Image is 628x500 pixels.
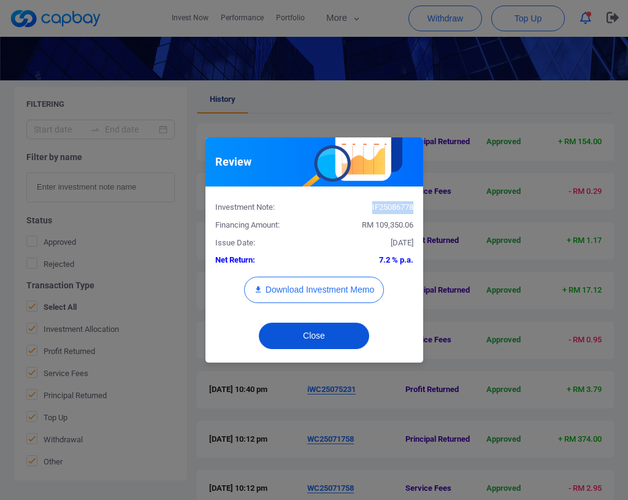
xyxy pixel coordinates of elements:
[244,277,384,303] button: Download Investment Memo
[314,254,423,267] div: 7.2 % p.a.
[314,201,423,214] div: IF25086778
[314,237,423,250] div: [DATE]
[362,220,413,229] span: RM 109,350.06
[215,155,251,169] h5: Review
[206,219,315,232] div: Financing Amount:
[206,201,315,214] div: Investment Note:
[206,237,315,250] div: Issue Date:
[206,254,315,267] div: Net Return:
[259,323,369,349] button: Close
